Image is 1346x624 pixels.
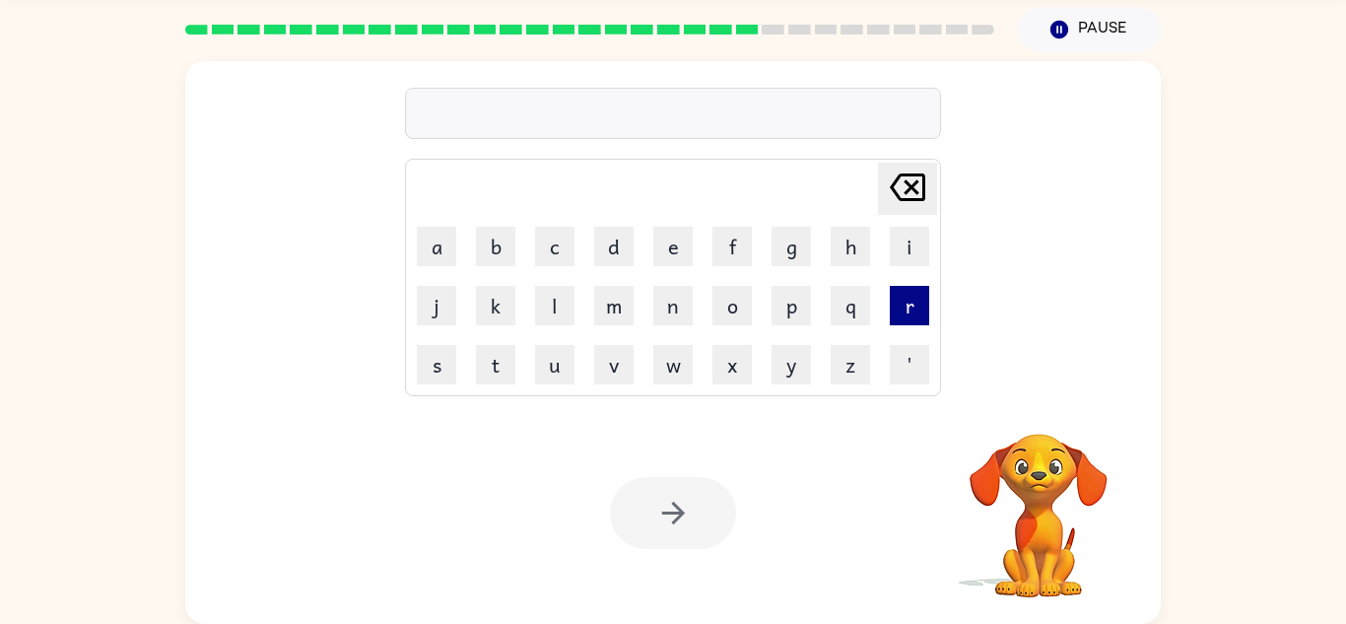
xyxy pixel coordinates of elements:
[653,227,693,266] button: e
[535,345,574,384] button: u
[890,345,929,384] button: '
[772,227,811,266] button: g
[831,227,870,266] button: h
[831,286,870,325] button: q
[594,345,634,384] button: v
[772,286,811,325] button: p
[712,286,752,325] button: o
[476,345,515,384] button: t
[594,227,634,266] button: d
[890,227,929,266] button: i
[653,345,693,384] button: w
[417,345,456,384] button: s
[1018,7,1161,52] button: Pause
[712,345,752,384] button: x
[535,286,574,325] button: l
[594,286,634,325] button: m
[772,345,811,384] button: y
[535,227,574,266] button: c
[476,227,515,266] button: b
[890,286,929,325] button: r
[417,227,456,266] button: a
[653,286,693,325] button: n
[476,286,515,325] button: k
[831,345,870,384] button: z
[940,403,1137,600] video: Your browser must support playing .mp4 files to use Literably. Please try using another browser.
[712,227,752,266] button: f
[417,286,456,325] button: j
